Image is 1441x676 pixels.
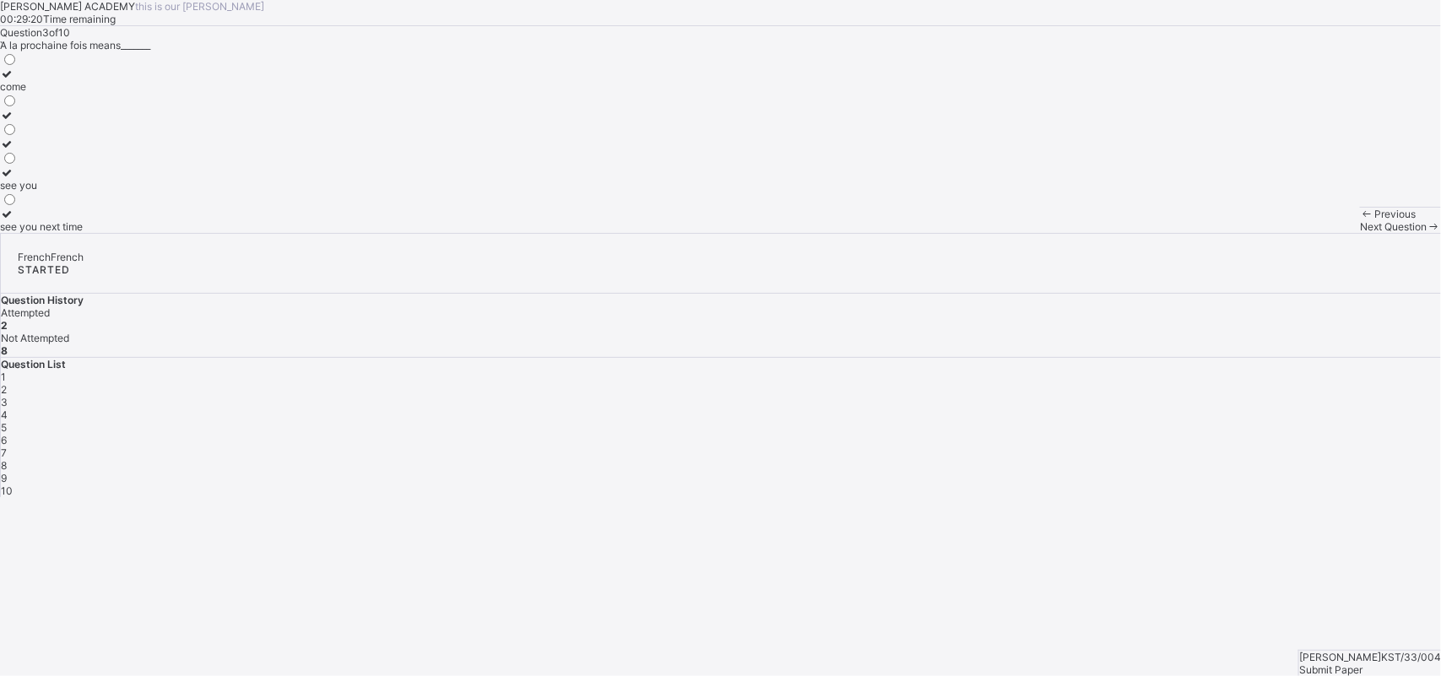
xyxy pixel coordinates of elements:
span: Next Question [1360,220,1427,233]
span: [PERSON_NAME] [1299,651,1381,663]
span: 5 [1,421,7,434]
b: 8 [1,344,8,357]
span: 9 [1,472,7,484]
span: 4 [1,408,8,421]
span: Time remaining [43,13,116,25]
span: 1 [1,370,6,383]
span: 10 [1,484,13,497]
span: STARTED [18,263,70,276]
span: Not Attempted [1,332,69,344]
span: 2 [1,383,7,396]
span: Question History [1,294,84,306]
span: Previous [1374,208,1416,220]
span: 3 [1,396,8,408]
span: Question List [1,358,66,370]
span: 6 [1,434,7,446]
span: Submit Paper [1299,663,1362,676]
b: 2 [1,319,8,332]
span: KST/33/004 [1381,651,1441,663]
span: French [18,251,51,263]
span: 7 [1,446,7,459]
span: Attempted [1,306,50,319]
span: French [51,251,84,263]
span: 8 [1,459,7,472]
